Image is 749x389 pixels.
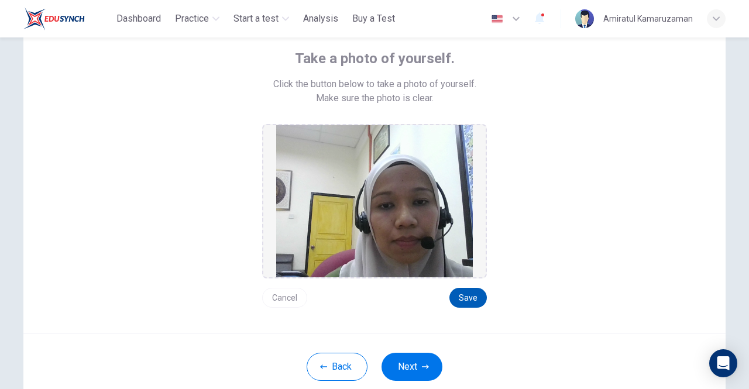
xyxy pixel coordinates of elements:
[262,288,307,308] button: Cancel
[709,349,737,377] div: Open Intercom Messenger
[603,12,693,26] div: Amiratul Kamaruzaman
[298,8,343,29] button: Analysis
[316,91,434,105] span: Make sure the photo is clear.
[575,9,594,28] img: Profile picture
[233,12,279,26] span: Start a test
[116,12,161,26] span: Dashboard
[112,8,166,29] button: Dashboard
[307,353,367,381] button: Back
[348,8,400,29] button: Buy a Test
[490,15,504,23] img: en
[273,77,476,91] span: Click the button below to take a photo of yourself.
[382,353,442,381] button: Next
[303,12,338,26] span: Analysis
[175,12,209,26] span: Practice
[449,288,487,308] button: Save
[295,49,455,68] span: Take a photo of yourself.
[23,7,85,30] img: ELTC logo
[170,8,224,29] button: Practice
[229,8,294,29] button: Start a test
[352,12,395,26] span: Buy a Test
[276,125,473,277] img: preview screemshot
[23,7,112,30] a: ELTC logo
